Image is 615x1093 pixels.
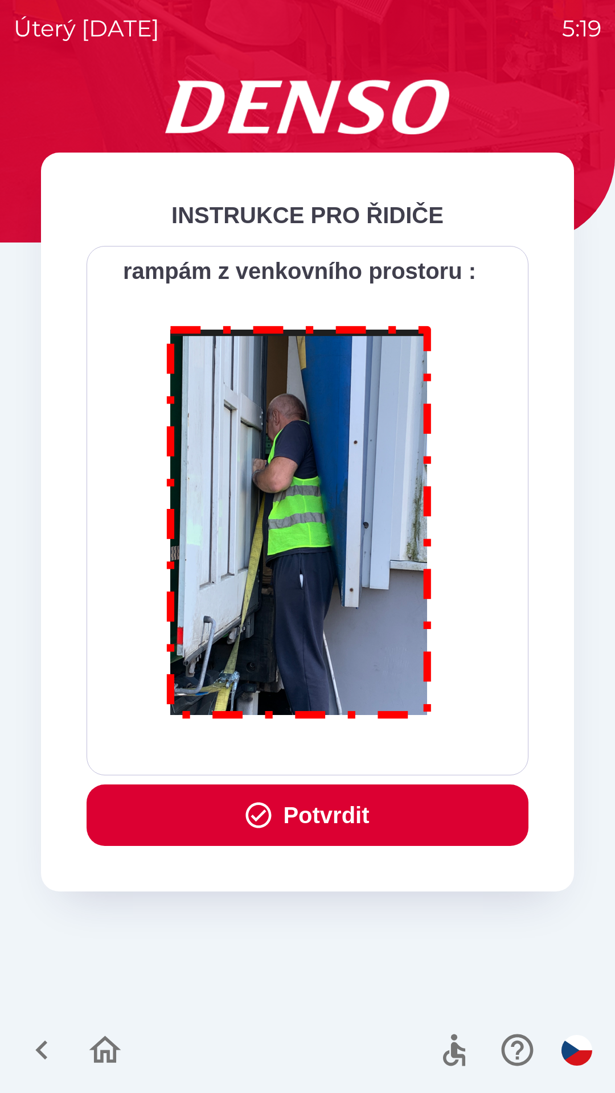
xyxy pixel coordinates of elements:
[87,784,528,846] button: Potvrdit
[87,198,528,232] div: INSTRUKCE PRO ŘIDIČE
[154,311,445,729] img: M8MNayrTL6gAAAABJRU5ErkJggg==
[41,80,574,134] img: Logo
[562,11,601,46] p: 5:19
[14,11,159,46] p: úterý [DATE]
[561,1035,592,1066] img: cs flag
